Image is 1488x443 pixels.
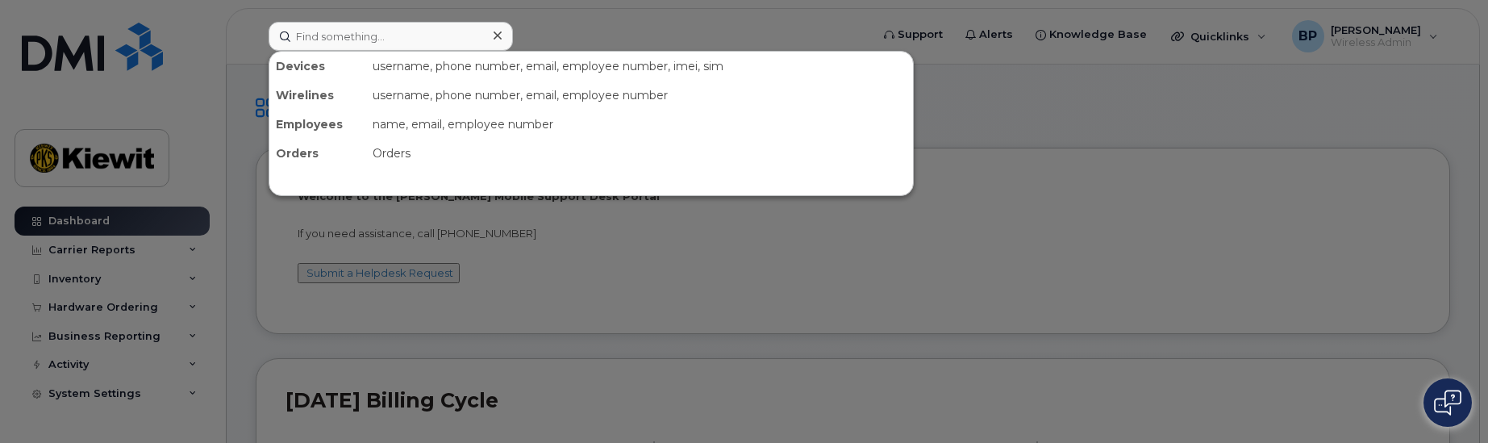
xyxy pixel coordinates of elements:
div: Orders [269,139,366,168]
div: username, phone number, email, employee number [366,81,913,110]
div: username, phone number, email, employee number, imei, sim [366,52,913,81]
img: Open chat [1434,390,1461,416]
div: name, email, employee number [366,110,913,139]
div: Wirelines [269,81,366,110]
div: Orders [366,139,913,168]
div: Devices [269,52,366,81]
div: Employees [269,110,366,139]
